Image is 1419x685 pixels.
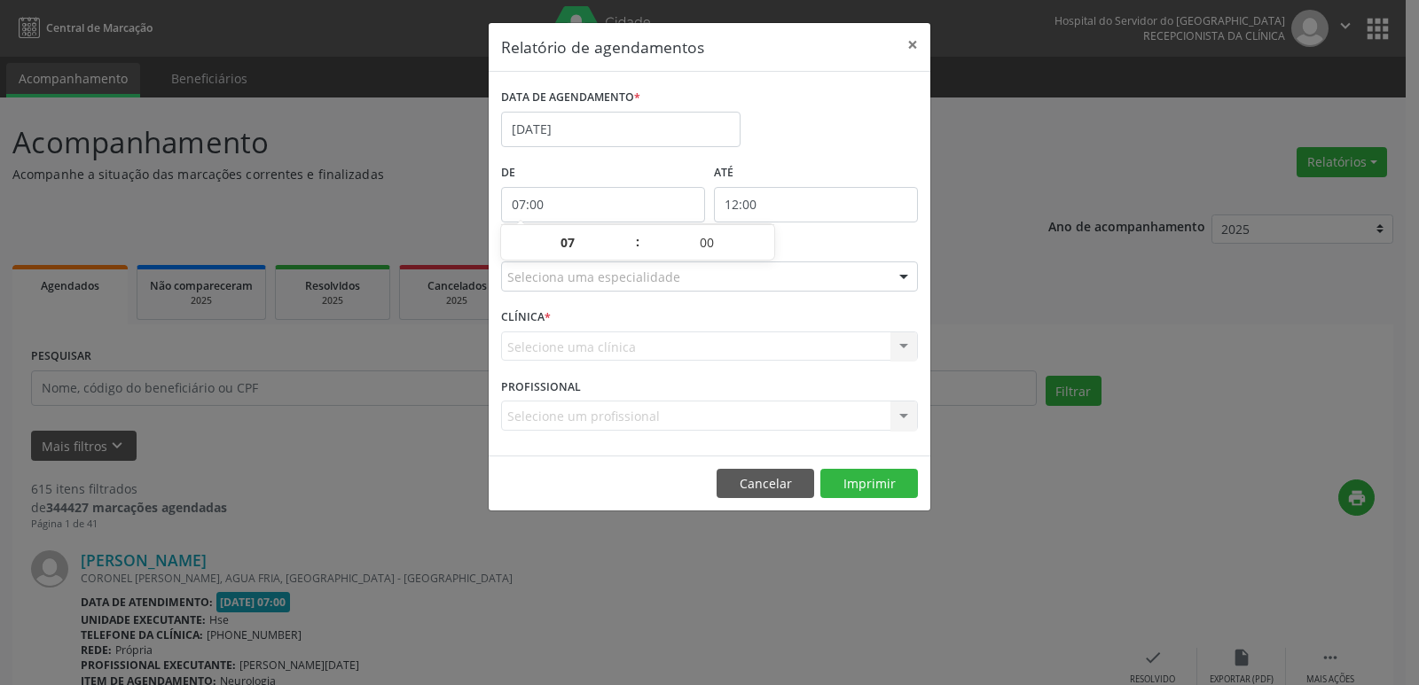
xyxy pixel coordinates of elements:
[895,23,930,66] button: Close
[501,35,704,58] h5: Relatório de agendamentos
[640,225,774,261] input: Minute
[820,469,918,499] button: Imprimir
[714,187,918,222] input: Selecione o horário final
[501,187,705,222] input: Selecione o horário inicial
[507,268,680,286] span: Seleciona uma especialidade
[501,112,741,147] input: Selecione uma data ou intervalo
[635,224,640,260] span: :
[501,304,551,331] label: CLÍNICA
[501,373,581,401] label: PROFISSIONAL
[717,469,814,499] button: Cancelar
[501,225,635,261] input: Hour
[714,160,918,187] label: ATÉ
[501,84,640,112] label: DATA DE AGENDAMENTO
[501,160,705,187] label: De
